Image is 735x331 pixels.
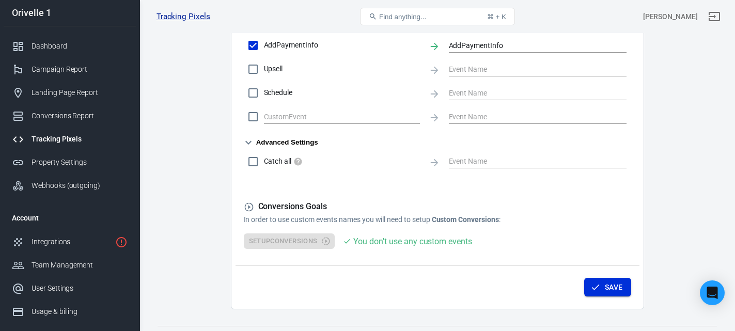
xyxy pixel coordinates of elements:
[32,111,128,121] div: Conversions Report
[4,230,136,254] a: Integrations
[32,180,128,191] div: Webhooks (outgoing)
[4,300,136,323] a: Usage & billing
[264,87,420,98] span: Schedule
[244,214,631,225] p: In order to use custom events names you will need to setup :
[244,136,318,149] button: Advanced Settings
[4,151,136,174] a: Property Settings
[449,110,612,123] input: Event Name
[264,110,405,123] input: Clear
[360,8,515,25] button: Find anything...⌘ + K
[32,87,128,98] div: Landing Page Report
[449,39,612,52] input: Event Name
[4,35,136,58] a: Dashboard
[264,64,420,74] span: Upsell
[449,86,612,99] input: Event Name
[449,155,612,168] input: Event Name
[4,58,136,81] a: Campaign Report
[264,156,420,167] span: Catch all
[115,236,128,248] svg: 1 networks not verified yet
[244,201,631,212] h5: Conversions Goals
[4,81,136,104] a: Landing Page Report
[702,4,727,29] a: Sign out
[32,237,111,247] div: Integrations
[32,64,128,75] div: Campaign Report
[643,11,698,22] div: Account id: nNfVwVvZ
[157,11,210,22] a: Tracking Pixels
[353,235,472,248] div: You don't use any custom events
[4,174,136,197] a: Webhooks (outgoing)
[32,283,128,294] div: User Settings
[32,260,128,271] div: Team Management
[4,8,136,18] div: Orivelle 1
[293,157,303,166] svg: Send all events via a single unified name. This is useful if you receive different conversion typ...
[32,41,128,52] div: Dashboard
[32,134,128,145] div: Tracking Pixels
[379,13,426,21] span: Find anything...
[264,40,420,51] span: AddPaymentInfo
[4,277,136,300] a: User Settings
[4,128,136,151] a: Tracking Pixels
[584,278,631,297] button: Save
[32,157,128,168] div: Property Settings
[700,280,725,305] div: Open Intercom Messenger
[4,254,136,277] a: Team Management
[32,306,128,317] div: Usage & billing
[4,104,136,128] a: Conversions Report
[487,13,506,21] div: ⌘ + K
[432,215,499,224] strong: Custom Conversions
[449,62,612,75] input: Event Name
[4,206,136,230] li: Account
